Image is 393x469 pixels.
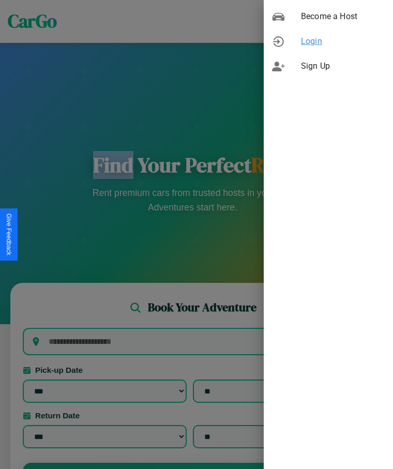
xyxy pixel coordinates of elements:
[264,4,393,29] div: Become a Host
[264,29,393,54] div: Login
[264,54,393,79] div: Sign Up
[5,214,12,255] div: Give Feedback
[301,35,385,48] span: Login
[301,10,385,23] span: Become a Host
[301,60,385,72] span: Sign Up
